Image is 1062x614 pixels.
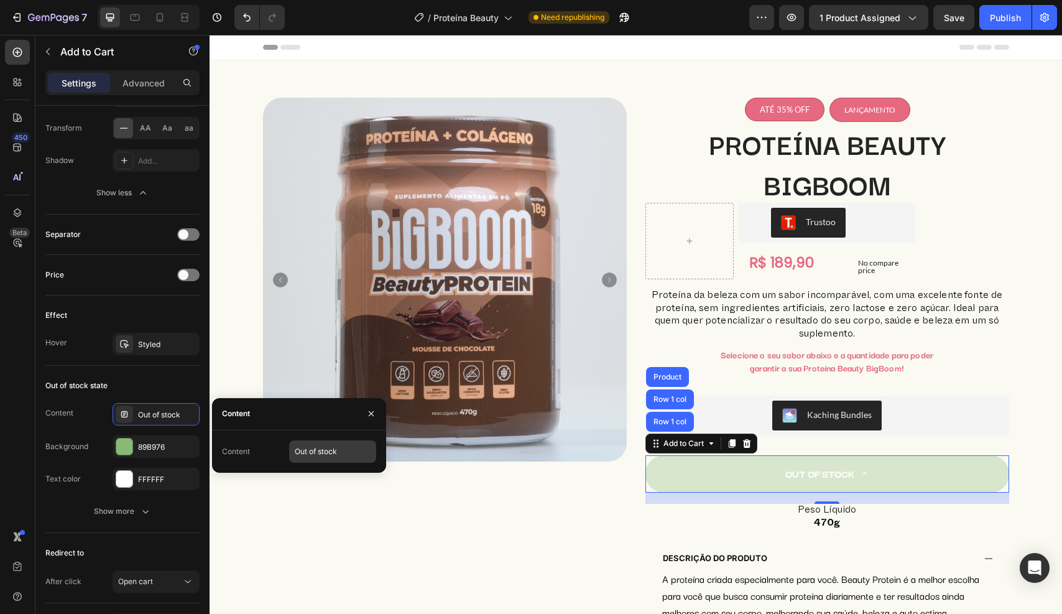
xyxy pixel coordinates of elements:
span: Open cart [118,577,153,586]
p: Advanced [122,77,165,90]
span: AA [140,123,151,134]
p: Peso Líquido [588,470,647,483]
img: Trustoo.png [571,180,586,195]
strong: 470g [604,487,631,492]
div: Content [45,407,73,419]
button: <p><span style="background-color:transparent;color:#FFFFFF;font-size:12px;">Lançamento</span></p> [620,63,701,87]
div: R$ 189,90 [529,218,615,239]
div: Show more [94,505,152,518]
div: Undo/Redo [234,5,285,30]
button: Kaching Bundles [563,366,672,396]
div: Transform [45,123,82,134]
div: Price [45,269,64,281]
span: aa [185,123,193,134]
p: 7 [81,10,87,25]
div: Out of stock state [45,380,108,391]
p: Selecione o seu sabor abaixo e a quantidade para poder garantir a sua Proteína Beauty BigBoom! [510,314,726,340]
div: Add to Cart [451,403,497,414]
div: Add... [138,156,196,167]
div: 89B976 [138,442,196,453]
div: After click [45,576,81,587]
div: 450 [12,133,30,142]
p: Descrição do produto [453,519,558,529]
button: <p><span style="background-color:transparent;color:#FFFFFF;font-size:13px;">Até 35% OFF</span></p> [535,63,615,86]
div: Content [222,446,250,457]
div: Publish [990,11,1021,24]
button: 1 product assigned [809,5,928,30]
div: FFFFFF [138,474,196,485]
p: A proteína criada especialmente para você. Beauty Protein é a melhor escolha para você que busca ... [453,536,783,586]
span: Lançamento [635,70,686,80]
button: Save [933,5,974,30]
button: Open cart [113,570,200,593]
div: Row 1 col [441,383,479,391]
div: Out of stock [576,434,645,445]
img: KachingBundles.png [573,373,588,388]
div: Row 1 col [441,361,479,368]
button: Show less [45,182,200,204]
p: Add to Cart [60,44,166,59]
span: 1 product assigned [820,11,900,24]
p: No compare price [649,225,701,240]
span: Aa [162,123,172,134]
div: Show less [96,187,149,199]
div: Background [45,441,88,452]
div: Text color [45,473,81,485]
div: Product [441,338,474,346]
div: Separator [45,229,81,240]
button: Carousel Next Arrow [392,238,407,253]
div: Trustoo [596,180,626,193]
div: Styled [138,339,196,350]
iframe: Design area [210,35,1062,614]
div: Open Intercom Messenger [1020,553,1050,583]
span: Proteína da beleza com um sabor incomparável, com uma excelente fonte de proteína, sem ingredient... [442,259,793,303]
h1: Proteína Beauty BigBoom [436,87,800,170]
span: / [428,11,431,24]
div: Redirect to [45,547,84,559]
div: Content [222,408,250,419]
div: Effect [45,310,67,321]
button: Out of stock [436,421,800,458]
span: Até 35% OFF [550,70,600,80]
button: Show more [45,500,200,523]
div: Shadow [45,155,74,166]
div: Out of stock [138,409,196,421]
button: Publish [979,5,1032,30]
div: Beta [9,228,30,238]
div: Hover [45,337,67,348]
p: Settings [62,77,96,90]
button: Trustoo [561,173,636,203]
button: 7 [5,5,93,30]
div: Kaching Bundles [598,373,662,386]
span: Need republishing [541,12,604,23]
span: Proteína Beauty [433,11,499,24]
span: Save [944,12,964,23]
